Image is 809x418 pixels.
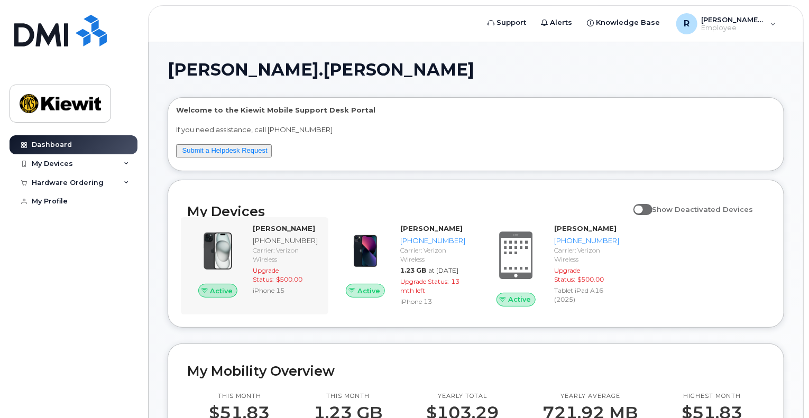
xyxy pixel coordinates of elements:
[253,224,315,233] strong: [PERSON_NAME]
[357,286,380,296] span: Active
[577,275,604,283] span: $500.00
[554,236,619,246] div: [PHONE_NUMBER]
[400,236,465,246] div: [PHONE_NUMBER]
[176,144,272,157] button: Submit a Helpdesk Request
[253,266,279,283] span: Upgrade Status:
[428,266,458,274] span: at [DATE]
[652,205,753,213] span: Show Deactivated Devices
[400,246,465,264] div: Carrier: Verizon Wireless
[763,372,801,410] iframe: Messenger Launcher
[343,229,388,273] img: image20231002-3703462-1ig824h.jpeg
[508,294,531,304] span: Active
[314,392,383,401] p: This month
[196,229,240,273] img: iPhone_15_Black.png
[633,199,642,208] input: Show Deactivated Devices
[253,236,318,246] div: [PHONE_NUMBER]
[482,224,617,306] a: Active[PERSON_NAME][PHONE_NUMBER]Carrier: Verizon WirelessUpgrade Status:$500.00Tablet iPad A16 (...
[253,246,318,264] div: Carrier: Verizon Wireless
[400,277,449,285] span: Upgrade Status:
[554,266,580,283] span: Upgrade Status:
[554,246,619,264] div: Carrier: Verizon Wireless
[176,105,776,115] p: Welcome to the Kiewit Mobile Support Desk Portal
[335,224,470,308] a: Active[PERSON_NAME][PHONE_NUMBER]Carrier: Verizon Wireless1.23 GBat [DATE]Upgrade Status:13 mth l...
[543,392,638,401] p: Yearly average
[427,392,499,401] p: Yearly total
[187,224,322,298] a: Active[PERSON_NAME][PHONE_NUMBER]Carrier: Verizon WirelessUpgrade Status:$500.00iPhone 15
[400,224,463,233] strong: [PERSON_NAME]
[276,275,302,283] span: $500.00
[253,286,318,295] div: iPhone 15
[168,62,474,78] span: [PERSON_NAME].[PERSON_NAME]
[187,203,628,219] h2: My Devices
[682,392,743,401] p: Highest month
[176,125,776,135] p: If you need assistance, call [PHONE_NUMBER]
[554,286,619,304] div: Tablet iPad A16 (2025)
[554,224,617,233] strong: [PERSON_NAME]
[400,297,465,306] div: iPhone 13
[209,392,270,401] p: This month
[210,286,233,296] span: Active
[187,363,765,379] h2: My Mobility Overview
[182,146,268,154] a: Submit a Helpdesk Request
[400,266,426,274] span: 1.23 GB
